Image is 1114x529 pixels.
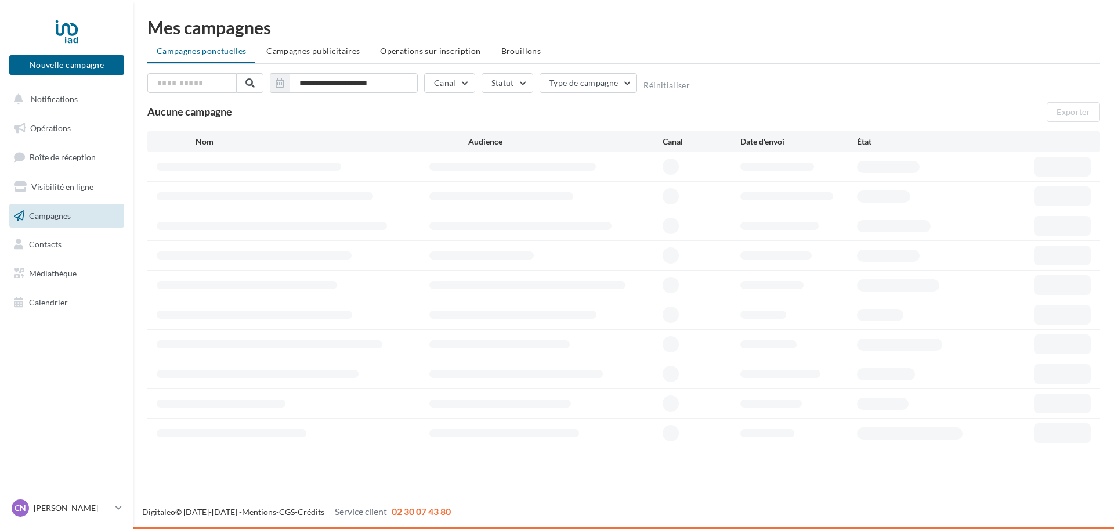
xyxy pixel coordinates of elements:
[7,116,126,141] a: Opérations
[740,136,857,147] div: Date d'envoi
[7,175,126,199] a: Visibilité en ligne
[1047,102,1100,122] button: Exporter
[147,19,1100,36] div: Mes campagnes
[266,46,360,56] span: Campagnes publicitaires
[7,290,126,315] a: Calendrier
[392,506,451,517] span: 02 30 07 43 80
[298,507,324,517] a: Crédits
[30,123,71,133] span: Opérations
[279,507,295,517] a: CGS
[7,261,126,286] a: Médiathèque
[643,81,690,90] button: Réinitialiser
[29,239,62,249] span: Contacts
[468,136,663,147] div: Audience
[7,204,126,228] a: Campagnes
[7,232,126,257] a: Contacts
[15,502,26,514] span: CN
[9,497,124,519] a: CN [PERSON_NAME]
[7,87,122,111] button: Notifications
[147,105,232,118] span: Aucune campagne
[30,152,96,162] span: Boîte de réception
[242,507,276,517] a: Mentions
[34,502,111,514] p: [PERSON_NAME]
[196,136,468,147] div: Nom
[31,94,78,104] span: Notifications
[335,506,387,517] span: Service client
[31,182,93,192] span: Visibilité en ligne
[501,46,541,56] span: Brouillons
[380,46,480,56] span: Operations sur inscription
[9,55,124,75] button: Nouvelle campagne
[857,136,974,147] div: État
[540,73,638,93] button: Type de campagne
[142,507,451,517] span: © [DATE]-[DATE] - - -
[142,507,175,517] a: Digitaleo
[482,73,533,93] button: Statut
[29,210,71,220] span: Campagnes
[663,136,740,147] div: Canal
[29,297,68,307] span: Calendrier
[7,145,126,170] a: Boîte de réception
[424,73,475,93] button: Canal
[29,268,77,278] span: Médiathèque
